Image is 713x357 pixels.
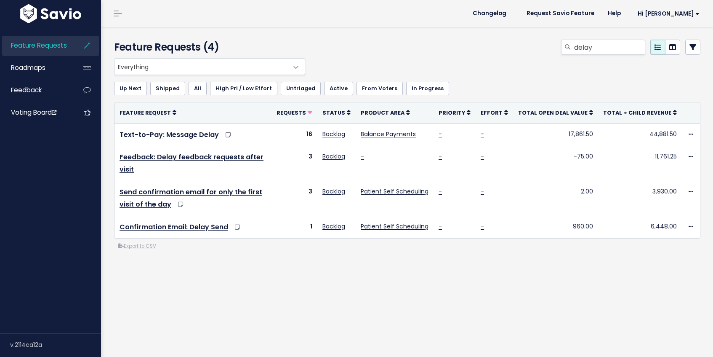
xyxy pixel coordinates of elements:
[439,187,442,196] a: -
[481,152,484,161] a: -
[598,216,682,238] td: 6,448.00
[18,4,83,23] img: logo-white.9d6f32f41409.svg
[2,36,70,55] a: Feature Requests
[322,187,345,196] a: Backlog
[513,146,598,181] td: -75.00
[601,7,628,20] a: Help
[628,7,706,20] a: Hi [PERSON_NAME]
[520,7,601,20] a: Request Savio Feature
[210,82,277,95] a: High Pri / Low Effort
[361,109,404,116] span: Product Area
[2,58,70,78] a: Roadmaps
[481,222,484,231] a: -
[598,123,682,146] td: 44,881.50
[439,109,465,116] span: Priority
[322,108,351,117] a: Status
[513,123,598,146] td: 17,861.50
[481,130,484,138] a: -
[271,181,317,216] td: 3
[518,108,593,117] a: Total open deal value
[114,40,301,55] h4: Feature Requests (4)
[120,152,263,174] a: Feedback: Delay feedback requests after visit
[481,109,503,116] span: Effort
[114,82,147,95] a: Up Next
[439,130,442,138] a: -
[322,152,345,161] a: Backlog
[598,146,682,181] td: 11,761.25
[11,86,42,94] span: Feedback
[361,222,428,231] a: Patient Self Scheduling
[271,146,317,181] td: 3
[356,82,403,95] a: From Voters
[518,109,588,116] span: Total open deal value
[598,181,682,216] td: 3,930.00
[11,108,56,117] span: Voting Board
[513,181,598,216] td: 2.00
[481,187,484,196] a: -
[114,59,288,75] span: Everything
[120,108,176,117] a: Feature Request
[361,152,364,161] a: -
[2,81,70,100] a: Feedback
[324,82,353,95] a: Active
[277,108,312,117] a: Requests
[189,82,207,95] a: All
[439,152,442,161] a: -
[473,11,506,16] span: Changelog
[406,82,449,95] a: In Progress
[271,216,317,238] td: 1
[10,334,101,356] div: v.2114ca12a
[114,82,700,95] ul: Filter feature requests
[271,123,317,146] td: 16
[120,109,171,116] span: Feature Request
[361,187,428,196] a: Patient Self Scheduling
[603,109,671,116] span: Total + Child Revenue
[322,130,345,138] a: Backlog
[11,63,45,72] span: Roadmaps
[2,103,70,122] a: Voting Board
[277,109,306,116] span: Requests
[638,11,700,17] span: Hi [PERSON_NAME]
[120,187,262,209] a: Send confirmation email for only the first visit of the day
[281,82,321,95] a: Untriaged
[120,222,228,232] a: Confirmation Email: Delay Send
[439,222,442,231] a: -
[322,109,345,116] span: Status
[573,40,645,55] input: Search features...
[120,130,219,140] a: Text-to-Pay: Message Delay
[603,108,677,117] a: Total + Child Revenue
[361,130,416,138] a: Balance Payments
[513,216,598,238] td: 960.00
[150,82,185,95] a: Shipped
[481,108,508,117] a: Effort
[114,58,305,75] span: Everything
[322,222,345,231] a: Backlog
[361,108,410,117] a: Product Area
[118,243,156,250] a: Export to CSV
[11,41,67,50] span: Feature Requests
[439,108,471,117] a: Priority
